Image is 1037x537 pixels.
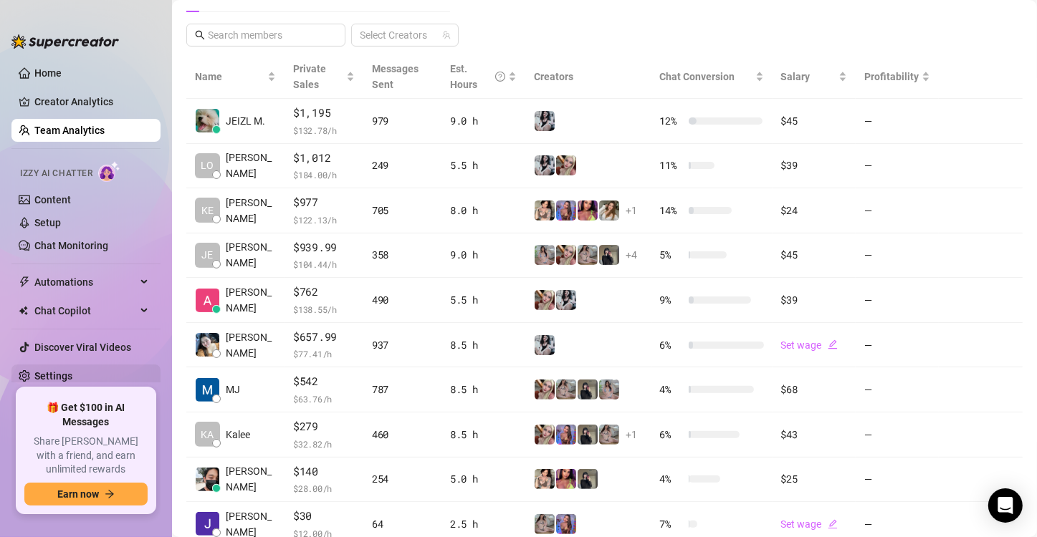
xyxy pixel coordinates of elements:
span: $140 [293,463,355,480]
div: 64 [372,516,433,532]
span: Izzy AI Chatter [20,167,92,180]
div: $25 [781,471,848,487]
a: Creator Analytics [34,90,149,113]
span: + 4 [626,247,637,263]
td: — [856,278,939,323]
img: Anna [535,425,555,445]
span: $1,012 [293,150,355,167]
div: Est. Hours [450,61,505,92]
th: Creators [525,55,651,99]
span: 🎁 Get $100 in AI Messages [24,401,148,429]
span: $977 [293,194,355,211]
img: GODDESS [556,469,576,489]
div: 979 [372,113,433,129]
img: John Lhester [196,512,219,536]
span: $ 63.76 /h [293,392,355,406]
div: 460 [372,427,433,442]
span: 7 % [660,516,683,532]
div: 254 [372,471,433,487]
div: 8.5 h [450,337,517,353]
span: $279 [293,418,355,435]
div: $39 [781,292,848,308]
div: $24 [781,203,848,218]
div: 787 [372,382,433,397]
span: [PERSON_NAME] [226,150,276,181]
span: [PERSON_NAME] [226,463,276,495]
span: 4 % [660,471,683,487]
span: [PERSON_NAME] [226,329,276,361]
a: Settings [34,370,72,382]
td: — [856,144,939,189]
div: 490 [372,292,433,308]
span: Salary [781,71,811,82]
span: JEIZL M. [226,113,265,129]
span: Chat Conversion [660,71,735,82]
td: — [856,367,939,412]
span: [PERSON_NAME] [226,284,276,316]
span: $ 138.55 /h [293,302,355,316]
span: LO [201,158,214,173]
span: 14 % [660,203,683,218]
span: Earn now [57,488,99,500]
span: 12 % [660,113,683,129]
span: $ 122.13 /h [293,213,355,227]
div: 358 [372,247,433,263]
img: Sadie [535,335,555,355]
a: Home [34,67,62,79]
span: + 1 [626,203,637,218]
a: Set wageedit [781,339,838,351]
td: — [856,99,939,144]
a: Discover Viral Videos [34,342,131,353]
img: Sadie [535,155,555,175]
td: — [856,233,939,279]
span: [PERSON_NAME] [226,195,276,226]
span: edit [828,519,838,529]
img: Chat Copilot [19,306,28,316]
td: — [856,412,939,458]
div: 8.5 h [450,427,517,442]
div: Open Intercom Messenger [988,488,1023,523]
img: Ava [556,425,576,445]
td: — [856,323,939,368]
img: Anna [578,469,598,489]
a: Setup [34,217,61,228]
span: Share [PERSON_NAME] with a friend, and earn unlimited rewards [24,435,148,477]
span: arrow-right [105,489,115,499]
img: Anna [556,155,576,175]
img: Paige [599,200,619,221]
span: Private Sales [293,63,326,90]
img: Daisy [599,425,619,445]
img: AI Chatter [98,161,120,182]
span: Kalee [226,427,250,442]
div: 5.0 h [450,471,517,487]
img: GODDESS [578,200,598,221]
span: $ 132.78 /h [293,123,355,137]
div: $39 [781,158,848,173]
span: Automations [34,271,136,294]
span: $ 77.41 /h [293,347,355,361]
img: Sadie [556,290,576,310]
img: Daisy [535,245,555,265]
span: thunderbolt [19,276,30,288]
span: $ 32.82 /h [293,437,355,451]
img: Alexicon Ortiag… [196,289,219,312]
div: 2.5 h [450,516,517,532]
img: Daisy [556,379,576,400]
span: KA [201,427,214,442]
span: MJ [226,382,240,397]
img: Daisy [578,245,598,265]
img: Daisy [599,379,619,400]
div: 9.0 h [450,247,517,263]
span: search [195,30,205,40]
span: Chat Copilot [34,299,136,322]
a: Set wageedit [781,518,838,530]
img: Sadie [535,111,555,131]
div: 8.5 h [450,382,517,397]
img: Jenna [535,469,555,489]
a: Chat Monitoring [34,240,108,251]
span: 9 % [660,292,683,308]
img: Ava [556,514,576,534]
img: logo-BBDzfeDw.svg [11,34,119,49]
div: $45 [781,247,848,263]
div: 249 [372,158,433,173]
